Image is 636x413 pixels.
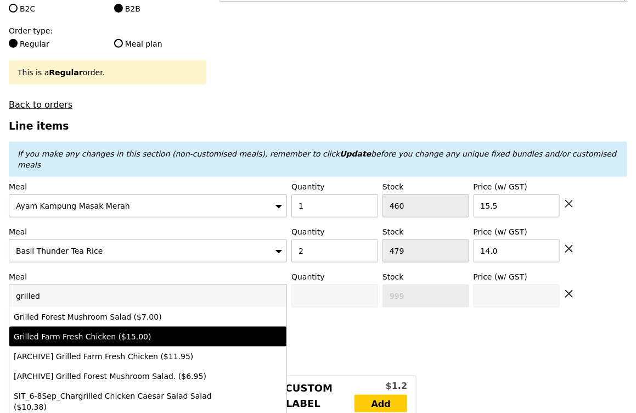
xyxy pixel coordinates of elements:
[291,271,378,282] label: Quantity
[16,247,103,255] span: Basil Thunder Tea Rice
[114,38,206,49] label: Meal plan
[291,226,378,237] label: Quantity
[9,25,206,36] label: Order type:
[14,311,215,322] div: Grilled Forest Mushroom Salad ($7.00)
[9,181,287,192] label: Meal
[9,4,18,13] input: B2C
[382,181,469,192] label: Stock
[340,149,371,158] b: Update
[49,68,82,77] b: Regular
[9,120,627,132] h3: Line items
[18,67,198,78] div: This is a order.
[9,339,627,349] h4: Unique Fixed Bundles
[9,226,287,237] label: Meal
[18,149,616,169] em: If you make any changes in this section (non-customised meals), remember to click before you chan...
[9,38,101,49] label: Regular
[354,379,407,393] div: $1.2
[9,99,72,110] a: Back to orders
[474,271,560,282] label: Price (w/ GST)
[114,39,123,48] input: Meal plan
[9,3,101,14] label: B2C
[9,271,287,282] label: Meal
[474,181,560,192] label: Price (w/ GST)
[9,39,18,48] input: Regular
[229,381,355,412] div: [Add on] Custom Sticker / Label
[14,351,215,362] div: [ARCHIVE] Grilled Farm Fresh Chicken ($11.95)
[14,390,215,412] div: SIT_6-8Sep_Chargrilled Chicken Caesar Salad Salad ($10.38)
[354,395,407,412] a: Add
[114,4,123,13] input: B2B
[382,226,469,237] label: Stock
[291,181,378,192] label: Quantity
[114,3,206,14] label: B2B
[16,202,130,210] span: Ayam Kampung Masak Merah
[14,371,215,382] div: [ARCHIVE] Grilled Forest Mushroom Salad. ($6.95)
[382,271,469,282] label: Stock
[14,331,215,342] div: Grilled Farm Fresh Chicken ($15.00)
[474,226,560,237] label: Price (w/ GST)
